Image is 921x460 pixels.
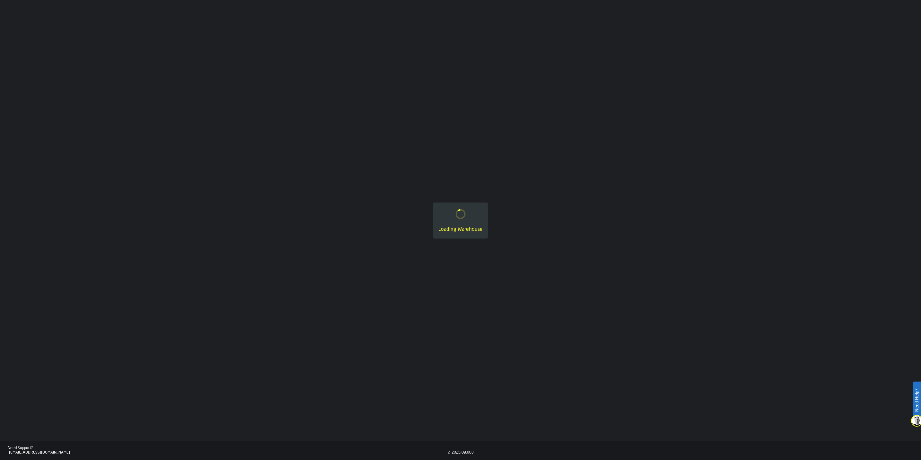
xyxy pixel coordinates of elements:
[438,226,483,233] div: Loading Warehouse
[452,450,474,455] div: 2025.09.003
[8,446,448,455] a: Need Support?[EMAIL_ADDRESS][DOMAIN_NAME]
[9,450,448,455] div: [EMAIL_ADDRESS][DOMAIN_NAME]
[448,450,450,455] div: v.
[913,382,920,418] label: Need Help?
[8,446,448,450] div: Need Support?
